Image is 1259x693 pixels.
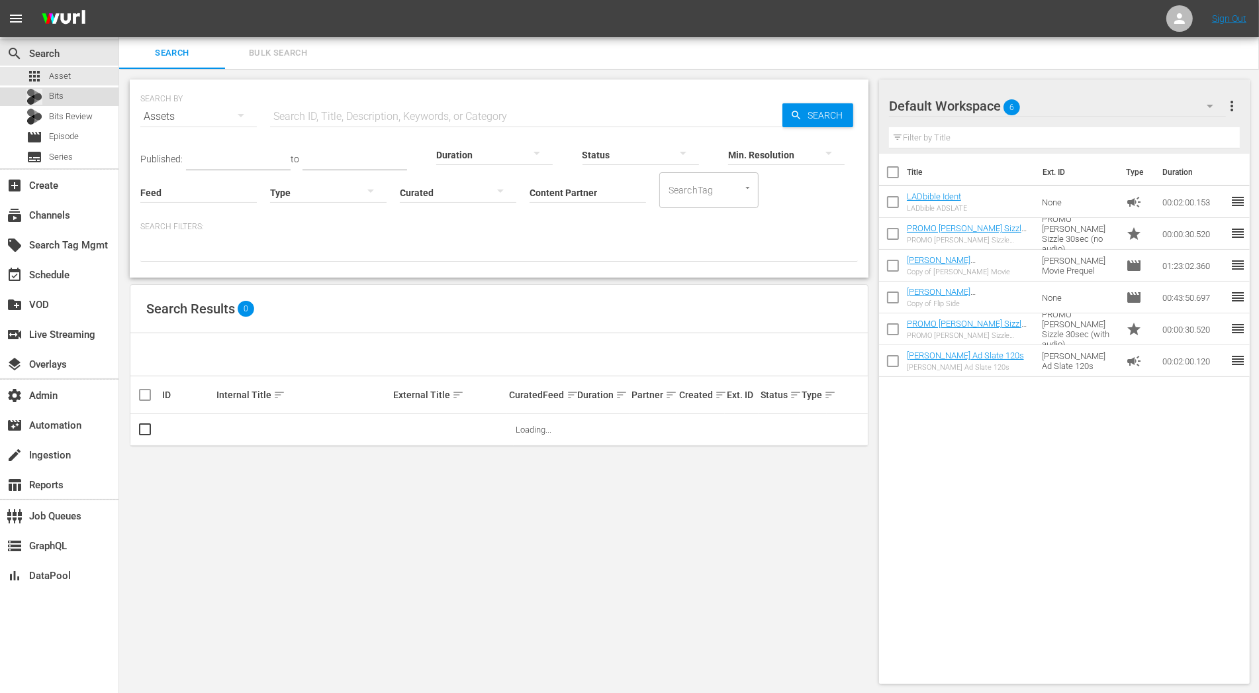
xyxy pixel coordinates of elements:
[140,154,183,164] span: Published:
[1037,218,1121,250] td: PROMO [PERSON_NAME] Sizzle 30sec (no audio)
[273,389,285,401] span: sort
[516,425,551,435] span: Loading...
[1157,313,1230,345] td: 00:00:30.520
[761,387,798,403] div: Status
[7,46,23,62] span: Search
[679,387,723,403] div: Created
[291,154,299,164] span: to
[577,387,628,403] div: Duration
[1230,225,1246,241] span: reorder
[782,103,853,127] button: Search
[7,508,23,524] span: Job Queues
[802,387,825,403] div: Type
[26,89,42,105] div: Bits
[1118,154,1154,191] th: Type
[26,109,42,125] div: Bits Review
[140,221,858,233] p: Search Filters:
[509,390,539,400] div: Curated
[1224,98,1240,114] span: more_vert
[1126,290,1142,305] span: Episode
[1230,289,1246,305] span: reorder
[146,301,235,317] span: Search Results
[7,237,23,253] span: Search Tag Mgmt
[26,68,42,84] span: Asset
[7,538,23,554] span: GraphQL
[1003,93,1020,121] span: 6
[907,350,1024,360] a: [PERSON_NAME] Ad Slate 120s
[26,129,42,145] span: Episode
[543,387,573,403] div: Feed
[26,149,42,165] span: Series
[715,389,727,401] span: sort
[7,178,23,193] span: Create
[7,417,23,433] span: Automation
[1126,226,1142,242] span: Promo
[8,11,24,27] span: menu
[907,154,1035,191] th: Title
[452,389,464,401] span: sort
[1035,154,1118,191] th: Ext. ID
[1126,258,1142,274] span: Episode
[233,46,323,61] span: Bulk Search
[1154,154,1234,191] th: Duration
[907,268,1031,276] div: Copy of [PERSON_NAME] Movie
[631,387,675,403] div: Partner
[567,389,579,401] span: sort
[907,204,967,213] div: LADbible ADSLATE
[216,387,389,403] div: Internal Title
[907,331,1031,340] div: PROMO [PERSON_NAME] Sizzle 30sec (with audio)
[907,236,1031,244] div: PROMO [PERSON_NAME] Sizzle 30sec (no audio)
[7,447,23,463] span: Ingestion
[7,297,23,313] span: VOD
[1037,345,1121,377] td: [PERSON_NAME] Ad Slate 120s
[127,46,217,61] span: Search
[1126,353,1142,369] span: Ad
[727,390,757,400] div: Ext. ID
[907,255,995,285] a: [PERSON_NAME][MEDICAL_DATA] [PERSON_NAME] Movie
[824,389,836,401] span: sort
[49,89,64,103] span: Bits
[7,327,23,343] span: Live Streaming
[889,87,1226,125] div: Default Workspace
[1157,282,1230,313] td: 00:43:50.697
[1157,186,1230,218] td: 00:02:00.153
[907,191,961,201] a: LADbible Ident
[140,98,257,135] div: Assets
[1126,194,1142,210] span: Ad
[32,3,95,34] img: ans4CAIJ8jUAAAAAAAAAAAAAAAAAAAAAAAAgQb4GAAAAAAAAAAAAAAAAAAAAAAAAJMjXAAAAAAAAAAAAAAAAAAAAAAAAgAT5G...
[49,150,73,164] span: Series
[1037,282,1121,313] td: None
[7,388,23,403] span: Admin
[1157,250,1230,282] td: 01:23:02.360
[907,223,1027,243] a: PROMO [PERSON_NAME] Sizzle 30sec (no audio)
[907,299,1031,308] div: Copy of Flip Side
[1157,218,1230,250] td: 00:00:30.520
[616,389,628,401] span: sort
[907,319,1027,339] a: PROMO [PERSON_NAME] Sizzle 30sec (with audio)
[1230,257,1246,273] span: reorder
[1126,321,1142,337] span: Promo
[790,389,802,401] span: sort
[7,568,23,584] span: DataPool
[1230,193,1246,209] span: reorder
[49,130,79,143] span: Episode
[1037,313,1121,345] td: PROMO [PERSON_NAME] Sizzle 30sec (with audio)
[49,110,93,123] span: Bits Review
[238,301,254,317] span: 0
[1224,90,1240,122] button: more_vert
[49,70,71,83] span: Asset
[7,356,23,372] span: Overlays
[162,390,212,400] div: ID
[7,207,23,223] span: Channels
[1157,345,1230,377] td: 00:02:00.120
[393,387,505,403] div: External Title
[1037,186,1121,218] td: None
[7,477,23,493] span: Reports
[665,389,677,401] span: sort
[802,103,853,127] span: Search
[907,287,1023,317] a: [PERSON_NAME][MEDICAL_DATA] A [US_STATE] Minute
[907,363,1024,372] div: [PERSON_NAME] Ad Slate 120s
[1037,250,1121,282] td: [PERSON_NAME] Movie Prequel
[1230,352,1246,368] span: reorder
[741,182,754,194] button: Open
